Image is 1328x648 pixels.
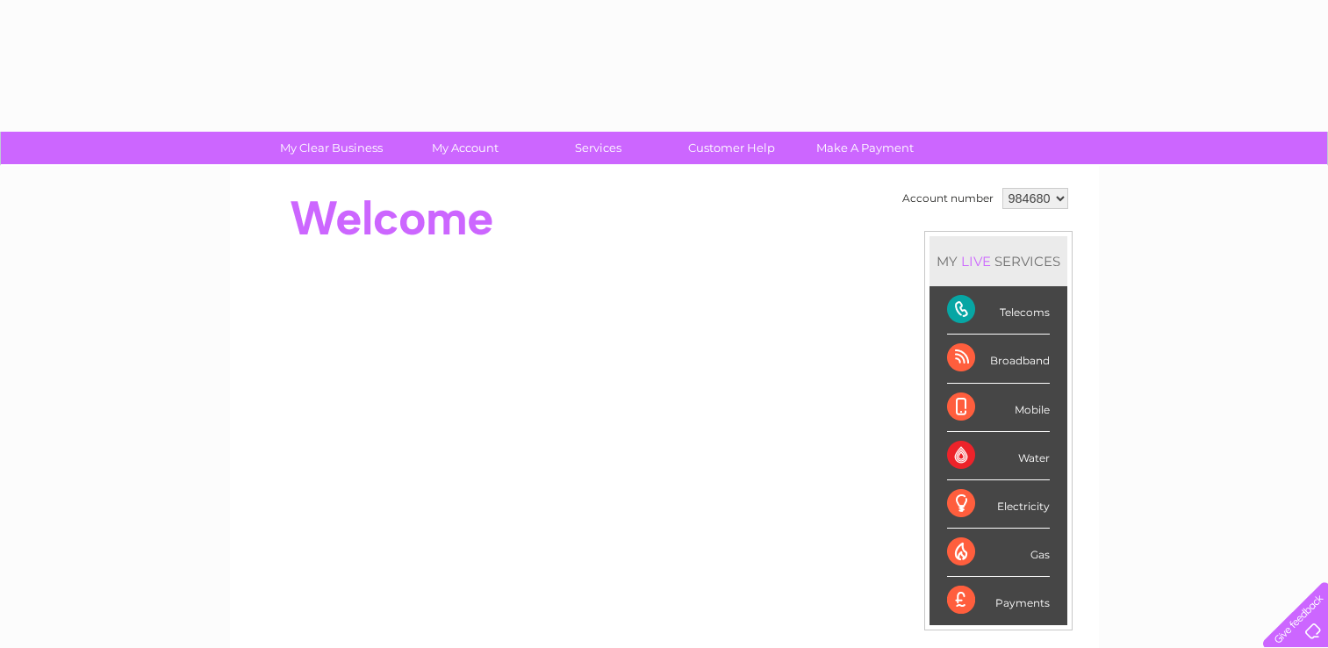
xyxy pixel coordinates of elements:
[947,529,1050,577] div: Gas
[930,236,1067,286] div: MY SERVICES
[947,384,1050,432] div: Mobile
[898,184,998,213] td: Account number
[526,132,671,164] a: Services
[947,577,1050,624] div: Payments
[947,432,1050,480] div: Water
[793,132,937,164] a: Make A Payment
[947,335,1050,383] div: Broadband
[947,480,1050,529] div: Electricity
[947,286,1050,335] div: Telecoms
[659,132,804,164] a: Customer Help
[392,132,537,164] a: My Account
[259,132,404,164] a: My Clear Business
[958,253,994,270] div: LIVE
